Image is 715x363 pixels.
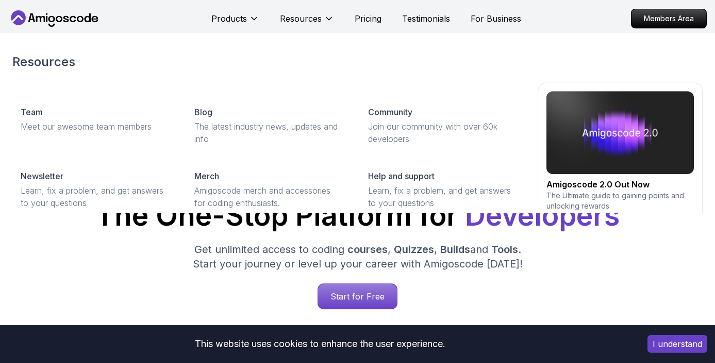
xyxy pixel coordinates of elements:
[280,12,322,25] p: Resources
[402,12,450,25] a: Testimonials
[546,91,694,174] img: amigoscode 2.0
[368,170,435,182] p: Help and support
[368,120,517,145] p: Join our community with over 60k developers
[368,184,517,209] p: Learn, fix a problem, and get answers to your questions
[211,12,247,25] p: Products
[194,106,212,118] p: Blog
[185,242,531,271] p: Get unlimited access to coding , , and . Start your journey or level up your career with Amigosco...
[318,283,397,309] a: Start for Free
[194,184,343,209] p: Amigoscode merch and accessories for coding enthusiasts.
[21,120,170,133] p: Meet our awesome team members
[465,198,620,232] span: Developers
[471,12,521,25] a: For Business
[355,12,381,25] a: Pricing
[394,243,434,256] span: Quizzes
[491,243,518,256] span: Tools
[12,162,178,217] a: NewsletterLearn, fix a problem, and get answers to your questions
[194,120,343,145] p: The latest industry news, updates and info
[186,98,352,153] a: BlogThe latest industry news, updates and info
[21,170,63,182] p: Newsletter
[546,191,694,211] p: The Ultimate guide to gaining points and unlocking rewards
[440,243,470,256] span: Builds
[194,170,219,182] p: Merch
[647,335,707,353] button: Accept cookies
[631,9,707,28] a: Members Area
[8,201,707,230] h1: The One-Stop Platform for
[538,83,703,232] a: amigoscode 2.0Amigoscode 2.0 Out NowThe Ultimate guide to gaining points and unlocking rewards
[8,333,632,355] div: This website uses cookies to enhance the user experience.
[21,184,170,209] p: Learn, fix a problem, and get answers to your questions
[21,106,43,118] p: Team
[12,98,178,141] a: TeamMeet our awesome team members
[186,162,352,217] a: MerchAmigoscode merch and accessories for coding enthusiasts.
[631,9,706,28] p: Members Area
[368,106,412,118] p: Community
[318,284,397,309] p: Start for Free
[280,12,334,33] button: Resources
[12,54,703,70] h2: Resources
[360,98,525,153] a: CommunityJoin our community with over 60k developers
[546,178,694,191] h2: Amigoscode 2.0 Out Now
[211,12,259,33] button: Products
[347,243,388,256] span: courses
[360,162,525,217] a: Help and supportLearn, fix a problem, and get answers to your questions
